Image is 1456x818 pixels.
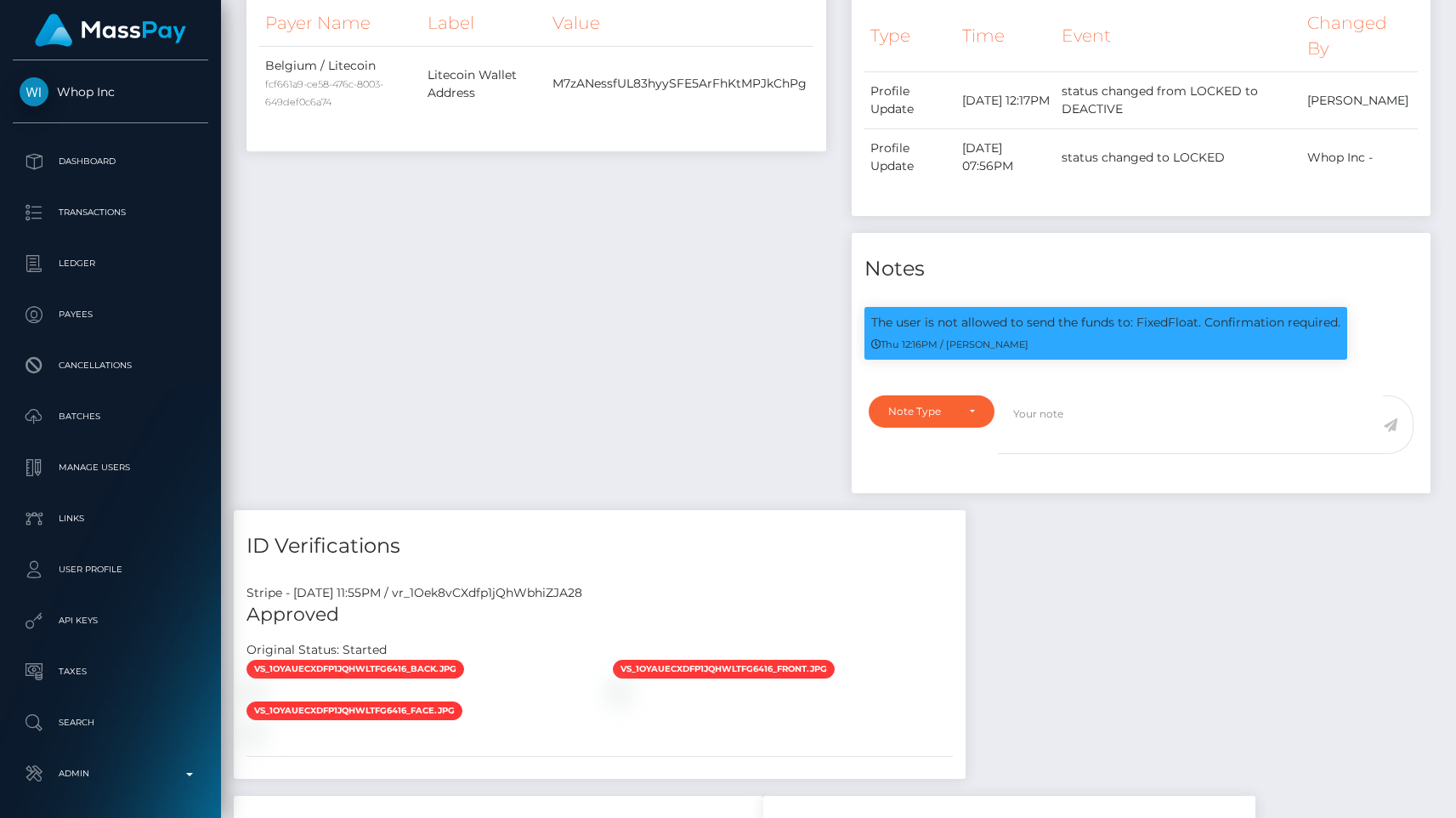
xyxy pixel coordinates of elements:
a: Search [13,702,208,744]
h5: Approved [246,602,953,628]
img: Whop Inc [20,77,48,106]
img: MassPay Logo [35,14,186,47]
button: Note Type [869,395,995,428]
p: API Keys [20,608,201,633]
img: vr_1Oek8vCXdfp1jQhWbhiZJA28file_1Oek8oCXdfp1jQhWkP6YGWYg [246,727,260,741]
a: API Keys [13,599,208,642]
td: M7zANessfUL83hyySFE5ArFhKtMPJkChPg [547,47,813,122]
a: Manage Users [13,446,208,489]
a: Payees [13,293,208,336]
p: Taxes [20,659,201,685]
a: Cancellations [13,344,208,387]
a: Links [13,497,208,540]
p: User Profile [20,557,201,582]
a: User Profile [13,548,208,591]
td: Belgium / Litecoin [259,47,422,122]
a: Batches [13,395,208,438]
td: status changed from LOCKED to DEACTIVE [1056,72,1300,129]
div: Note Type [888,405,956,418]
td: Profile Update [864,129,956,186]
p: Dashboard [20,149,201,174]
img: vr_1Oek8vCXdfp1jQhWbhiZJA28file_1Oek7WCXdfp1jQhW7uBbemaU [246,685,260,699]
a: Taxes [13,650,208,693]
p: Transactions [20,200,201,225]
span: Whop Inc [13,84,208,99]
a: Admin [13,753,208,795]
span: vs_1OYaUeCXdfp1jQhWLtFg6416_back.jpg [246,660,464,679]
td: status changed to LOCKED [1056,129,1300,186]
p: Ledger [20,251,201,276]
h4: Notes [864,254,1419,284]
td: Profile Update [864,72,956,129]
td: Whop Inc - [1301,129,1418,186]
td: Litecoin Wallet Address [422,47,547,122]
p: Cancellations [20,353,201,378]
p: Manage Users [20,455,201,480]
a: Transactions [13,191,208,234]
small: Thu 12:16PM / [PERSON_NAME] [871,338,1028,350]
h4: ID Verifications [246,531,953,561]
p: Admin [20,761,201,787]
span: vs_1OYaUeCXdfp1jQhWLtFg6416_face.jpg [246,702,462,720]
a: Dashboard [13,140,208,183]
td: [DATE] 07:56PM [956,129,1057,186]
div: Stripe - [DATE] 11:55PM / vr_1Oek8vCXdfp1jQhWbhiZJA28 [234,584,966,602]
p: Batches [20,404,201,429]
td: [PERSON_NAME] [1301,72,1418,129]
p: Payees [20,302,201,327]
span: vs_1OYaUeCXdfp1jQhWLtFg6416_front.jpg [613,660,835,679]
p: The user is not allowed to send the funds to: FixedFloat. Confirmation required. [871,314,1340,332]
td: [DATE] 12:17PM [956,72,1057,129]
a: Ledger [13,242,208,285]
small: fcf661a9-ce58-476c-8003-649def0c6a74 [265,78,383,108]
p: Search [20,710,201,736]
img: vr_1Oek8vCXdfp1jQhWbhiZJA28file_1Oek7JCXdfp1jQhW6EkIQO0W [613,685,626,699]
p: Links [20,506,201,531]
h7: Original Status: Started [246,642,387,657]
